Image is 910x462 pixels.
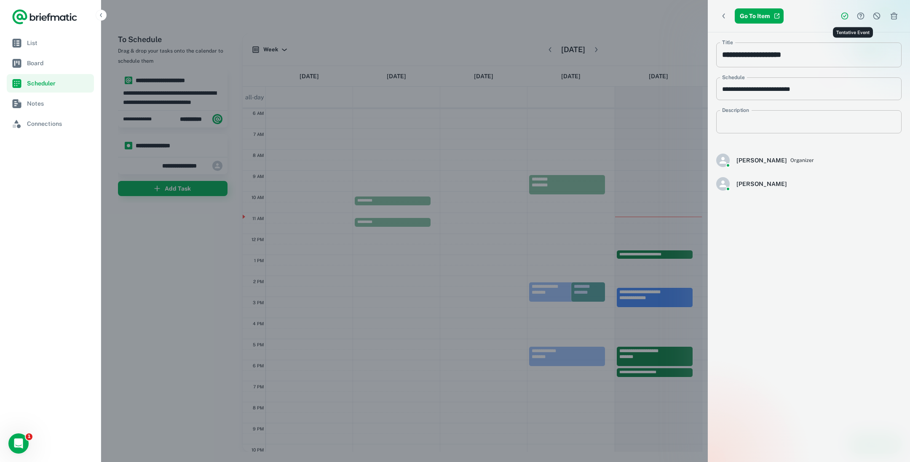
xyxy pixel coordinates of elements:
a: Logo [12,8,78,25]
span: Notes [27,99,91,108]
label: Title [722,39,733,46]
span: List [27,38,91,48]
div: scrollable content [708,32,910,462]
button: Delete Event [886,8,902,24]
button: Decline Event [870,10,883,22]
a: Scheduler [7,74,94,93]
span: Connections [27,119,91,128]
button: Tentative Event [854,10,867,22]
span: Accepted [716,154,730,167]
h6: [PERSON_NAME] [736,179,787,189]
a: Connections [7,114,94,133]
span: Accepted [716,177,730,191]
iframe: Intercom live chat [8,433,29,454]
span: 1 [26,433,32,440]
button: Accept Event [838,10,851,22]
a: List [7,34,94,52]
label: Description [722,106,749,114]
button: Back [716,8,731,24]
a: Notes [7,94,94,113]
label: Schedule [722,74,744,81]
h6: [PERSON_NAME] [736,156,787,165]
a: Go To Item [735,8,784,24]
a: Board [7,54,94,72]
span: Board [27,58,91,68]
div: Tentative Event [833,27,873,38]
span: Organizer [790,157,814,164]
span: Scheduler [27,79,91,88]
